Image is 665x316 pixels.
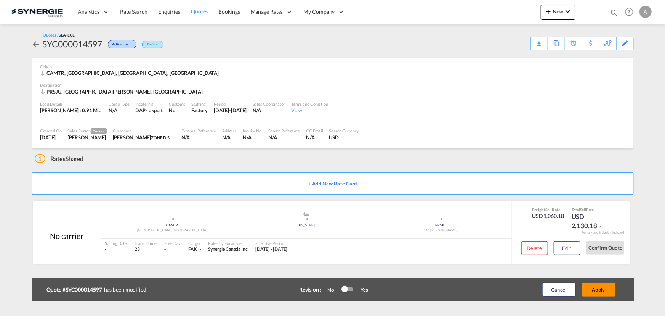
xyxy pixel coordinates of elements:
[214,107,247,114] div: 30 Sep 2025
[43,32,75,38] div: Quotes /SEA-LCL
[532,207,564,212] div: Freight Rate
[32,172,634,195] button: + Add New Rate Card
[43,38,103,50] div: SYC000014597
[109,107,130,114] div: N/A
[299,286,322,293] div: Revision :
[108,40,136,48] div: Change Status Here
[219,8,240,15] span: Bookings
[188,240,202,246] div: Cargo
[255,246,288,253] div: 05 Sep 2025 - 30 Sep 2025
[11,3,63,21] img: 1f56c880d42311ef80fc7dca854c8e59.png
[102,38,138,50] div: Change Status Here
[253,107,285,114] div: N/A
[191,8,208,15] span: Quotes
[222,128,237,134] div: Address
[135,240,157,246] div: Transit Time
[623,5,636,18] span: Help
[545,207,552,212] span: Sell
[136,101,163,107] div: Incoterms
[302,212,311,216] md-icon: assets/icons/custom/ship-fill.svg
[639,6,652,18] div: A
[329,128,359,134] div: Search Currency
[208,246,248,252] span: Synergie Canada Inc
[112,42,123,49] span: Active
[40,64,625,69] div: Origin
[191,101,208,107] div: Stuffing
[239,223,373,228] div: [US_STATE]
[554,241,580,255] button: Edit
[59,32,75,37] span: SEA-LCL
[544,8,572,15] span: New
[208,240,248,246] div: Rates by Forwarder
[123,43,133,47] md-icon: icon-chevron-down
[373,223,508,228] div: PRSJU
[181,128,216,134] div: External Reference
[532,212,564,220] div: USD 1,060.18
[373,228,508,233] div: San [PERSON_NAME]
[243,128,262,134] div: Inquiry No.
[306,128,323,134] div: CC Email
[191,107,208,114] div: Factory Stuffing
[32,40,41,49] md-icon: icon-arrow-left
[151,134,192,140] span: ZONE DISPLAY CASES
[109,101,130,107] div: Cargo Type
[291,101,328,107] div: Terms and Condition
[47,70,219,76] span: CAMTR, [GEOGRAPHIC_DATA], [GEOGRAPHIC_DATA], [GEOGRAPHIC_DATA]
[105,228,239,233] div: [GEOGRAPHIC_DATA], [GEOGRAPHIC_DATA]
[40,128,62,134] div: Created On
[582,283,615,297] button: Apply
[197,247,202,252] md-icon: icon-chevron-down
[521,241,548,255] button: Delete
[78,8,99,16] span: Analytics
[251,8,283,16] span: Manage Rates
[253,101,285,107] div: Sales Coordinator
[586,241,624,255] button: Confirm Quote
[304,8,335,16] span: My Company
[329,134,359,141] div: USD
[353,286,369,293] div: Yes
[188,246,197,252] span: FAK
[50,231,83,241] div: No carrier
[542,283,576,297] button: Cancel
[580,207,586,212] span: Sell
[113,134,175,141] div: MARTIN CHARBONNEAU
[572,212,610,231] div: USD 2,130.18
[164,240,183,246] div: Free Days
[306,134,323,141] div: N/A
[47,286,104,293] b: Quote #SYC000014597
[243,134,262,141] div: N/A
[324,286,341,293] div: No
[91,128,106,134] span: Creator
[576,231,630,235] div: Remark and Inclusion included
[142,41,163,48] div: Default
[40,69,221,76] div: CAMTR, Montreal, QC, Americas
[136,107,146,114] div: DAP
[610,8,618,17] md-icon: icon-magnify
[169,107,185,114] div: No
[40,82,625,88] div: Destination
[158,8,180,15] span: Enquiries
[32,38,43,50] div: icon-arrow-left
[597,224,603,229] md-icon: icon-chevron-down
[181,134,216,141] div: N/A
[40,101,103,107] div: Load Details
[535,38,544,44] md-icon: icon-download
[35,155,84,163] div: Shared
[105,223,239,228] div: CAMTR
[610,8,618,20] div: icon-magnify
[169,101,185,107] div: Customs
[623,5,639,19] div: Help
[255,240,288,246] div: Effective Period
[113,128,175,134] div: Customer
[40,134,62,141] div: 5 Sep 2025
[164,246,166,253] div: -
[40,107,103,114] div: [PERSON_NAME] : 0.91 MT | Volumetric Wt : 5.44 CBM | Chargeable Wt : 5.44 W/M
[535,37,544,44] div: Quote PDF is not available at this time
[255,246,288,252] span: [DATE] - [DATE]
[572,207,610,212] div: Total Rate
[268,134,300,141] div: N/A
[268,128,300,134] div: Search Reference
[35,154,46,163] span: 1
